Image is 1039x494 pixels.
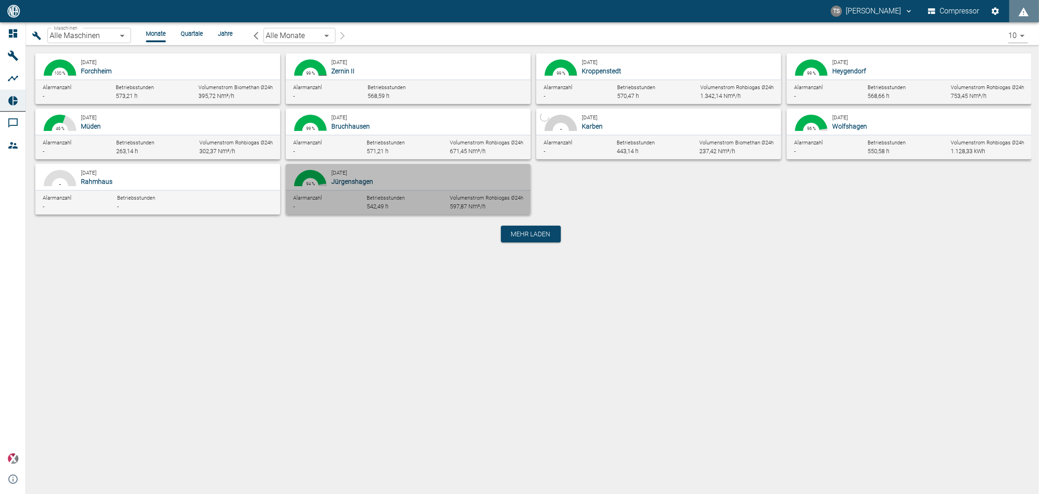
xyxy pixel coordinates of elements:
span: Volumenstrom Biomethan Ø24h [198,84,273,91]
button: Einstellungen [987,3,1004,19]
span: Volumenstrom Biomethan Ø24h [699,140,774,146]
span: Wolfshagen [832,123,867,130]
button: 99.52 %0.47 %100 %[DATE]ForchheimAlarmanzahl-Betriebsstunden573,21 hVolumenstrom Biomethan Ø24h39... [35,53,280,104]
span: Betriebsstunden [117,140,155,146]
div: - [794,147,823,156]
span: Volumenstrom Rohbiogas Ø24h [199,140,273,146]
span: Jürgenshagen [331,178,373,185]
button: arrow-back [248,28,263,43]
div: Alle Maschinen [47,28,131,43]
div: 1.128,33 kWh [951,147,1024,156]
span: Karben [582,123,603,130]
span: Betriebsstunden [617,140,655,146]
li: Monate [146,29,166,38]
div: 302,37 Nm³/h [199,147,273,156]
img: Xplore Logo [7,453,19,464]
span: Müden [81,123,101,130]
span: Volumenstrom Rohbiogas Ø24h [700,84,774,91]
button: Compressor [926,3,981,19]
div: Alle Monate [263,28,335,43]
button: 99.04 %0.53 %99 %[DATE]KroppenstedtAlarmanzahl-Betriebsstunden570,47 hVolumenstrom Rohbiogas Ø24h... [536,53,781,104]
span: Betriebsstunden [618,84,656,91]
span: Alarmanzahl [43,140,72,146]
span: Betriebsstunden [367,140,405,146]
div: 10 [1008,28,1028,43]
button: 45.68 %24.12 %4.89 %46 %[DATE]MüdenAlarmanzahl-Betriebsstunden263,14 hVolumenstrom Rohbiogas Ø24h... [35,109,280,159]
small: [DATE] [331,59,347,65]
div: - [117,202,180,211]
li: Quartale [181,29,203,38]
div: 568,59 h [368,92,431,100]
span: Alarmanzahl [293,140,322,146]
div: 263,14 h [117,147,155,156]
small: [DATE] [582,59,598,65]
div: 550,58 h [868,147,906,156]
div: 571,21 h [367,147,405,156]
span: Bruchhausen [331,123,370,130]
div: - [293,92,356,100]
div: 597,87 Nm³/h [450,202,523,211]
button: 99.17 %0.23 %99 %[DATE]BruchhausenAlarmanzahl-Betriebsstunden571,21 hVolumenstrom Rohbiogas Ø24h6... [286,109,531,159]
div: - [293,202,322,211]
button: 94.18 %4.79 %0.13 %94 %[DATE]JürgenshagenAlarmanzahl-Betriebsstunden542,49 hVolumenstrom Rohbioga... [286,164,531,214]
div: 237,42 Nm³/h [699,147,774,156]
span: Maschinen [54,25,78,31]
small: [DATE] [832,114,848,121]
button: 98.71 %1.27 %99 %[DATE]Zernin IIAlarmanzahl-Betriebsstunden568,59 h [286,53,531,104]
span: Alarmanzahl [293,84,322,91]
span: Zernin II [331,67,355,75]
span: Rahmhaus [81,178,112,185]
button: 95.59 %4.17 %0.23 %96 %[DATE]WolfshagenAlarmanzahl-Betriebsstunden550,58 hVolumenstrom Rohbiogas ... [787,109,1032,159]
button: 98.72 %0.19 %99 %[DATE]HeygendorfAlarmanzahl-Betriebsstunden568,66 hVolumenstrom Rohbiogas Ø24h75... [787,53,1032,104]
small: [DATE] [81,114,97,121]
span: Alarmanzahl [544,84,572,91]
span: Volumenstrom Rohbiogas Ø24h [951,84,1024,91]
small: [DATE] [81,169,97,176]
span: Betriebsstunden [868,84,906,91]
button: timo.streitbuerger@arcanum-energy.de [829,3,914,19]
small: [DATE] [81,59,97,65]
span: Heygendorf [832,67,866,75]
div: 671,45 Nm³/h [450,147,523,156]
span: Alarmanzahl [293,195,322,201]
div: 753,45 Nm³/h [951,92,1024,100]
small: [DATE] [582,114,598,121]
span: Forchheim [81,67,112,75]
div: - [43,92,72,100]
small: [DATE] [331,114,347,121]
div: 542,49 h [367,202,405,211]
span: Alarmanzahl [43,195,72,201]
span: Alarmanzahl [43,84,72,91]
span: Betriebsstunden [868,140,906,146]
span: Alarmanzahl [794,84,823,91]
div: - [794,92,823,100]
div: TS [831,6,842,17]
span: Volumenstrom Rohbiogas Ø24h [951,140,1024,146]
span: Alarmanzahl [794,140,823,146]
div: 573,21 h [116,92,154,100]
span: Betriebsstunden [367,195,405,201]
button: Mehr laden [501,226,561,242]
div: - [544,92,572,100]
span: Betriebsstunden [117,195,155,201]
div: - [293,147,322,156]
div: - [544,147,572,156]
span: Mehr laden [511,229,551,239]
span: Volumenstrom Rohbiogas Ø24h [450,195,523,201]
button: 100 %-[DATE]RahmhausAlarmanzahl-Betriebsstunden- [35,164,280,214]
div: 1.342,14 Nm³/h [700,92,774,100]
span: Betriebsstunden [116,84,154,91]
div: - [43,147,72,156]
div: - [43,202,106,211]
span: Volumenstrom Rohbiogas Ø24h [450,140,523,146]
small: [DATE] [832,59,848,65]
button: -[DATE]KarbenAlarmanzahl-Betriebsstunden443,14 hVolumenstrom Biomethan Ø24h237,42 Nm³/h [536,109,781,159]
div: 570,47 h [618,92,656,100]
span: Betriebsstunden [368,84,406,91]
div: 395,72 Nm³/h [198,92,273,100]
img: logo [7,5,21,17]
span: Kroppenstedt [582,67,621,75]
small: [DATE] [331,169,347,176]
span: Alarmanzahl [544,140,572,146]
div: 443,14 h [617,147,655,156]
